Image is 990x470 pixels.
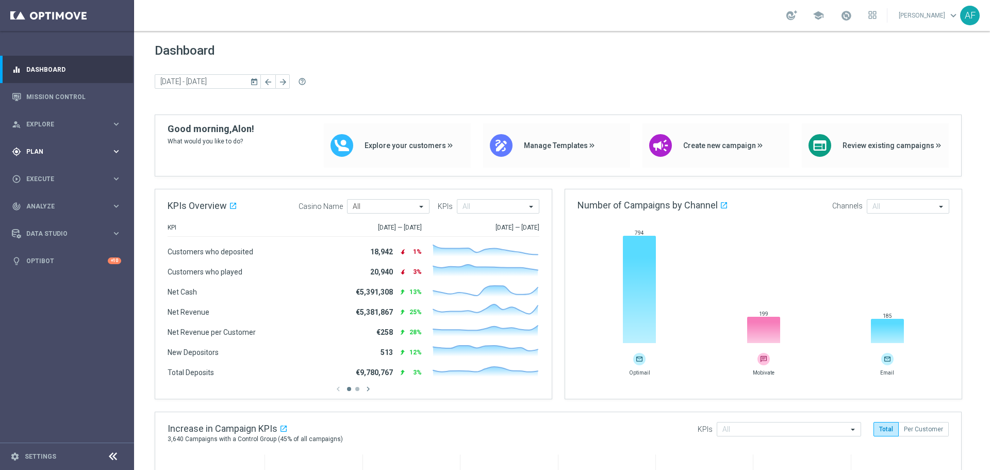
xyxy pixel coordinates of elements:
span: keyboard_arrow_down [948,10,959,21]
a: Mission Control [26,83,121,110]
span: Execute [26,176,111,182]
i: settings [10,452,20,461]
a: Settings [25,453,56,460]
a: Dashboard [26,56,121,83]
i: keyboard_arrow_right [111,147,121,156]
i: person_search [12,120,21,129]
div: AF [960,6,980,25]
div: Dashboard [12,56,121,83]
button: lightbulb Optibot +10 [11,257,122,265]
div: Execute [12,174,111,184]
i: play_circle_outline [12,174,21,184]
div: Optibot [12,247,121,274]
div: Plan [12,147,111,156]
span: Data Studio [26,231,111,237]
span: Analyze [26,203,111,209]
i: keyboard_arrow_right [111,119,121,129]
button: equalizer Dashboard [11,66,122,74]
span: Explore [26,121,111,127]
div: +10 [108,257,121,264]
button: play_circle_outline Execute keyboard_arrow_right [11,175,122,183]
i: keyboard_arrow_right [111,174,121,184]
i: equalizer [12,65,21,74]
div: Mission Control [12,83,121,110]
span: Plan [26,149,111,155]
a: Optibot [26,247,108,274]
i: keyboard_arrow_right [111,201,121,211]
button: gps_fixed Plan keyboard_arrow_right [11,148,122,156]
div: Explore [12,120,111,129]
span: school [813,10,824,21]
button: track_changes Analyze keyboard_arrow_right [11,202,122,210]
button: Mission Control [11,93,122,101]
i: keyboard_arrow_right [111,229,121,238]
i: track_changes [12,202,21,211]
div: Data Studio [12,229,111,238]
button: person_search Explore keyboard_arrow_right [11,120,122,128]
a: [PERSON_NAME]keyboard_arrow_down [898,8,960,23]
i: lightbulb [12,256,21,266]
button: Data Studio keyboard_arrow_right [11,230,122,238]
i: gps_fixed [12,147,21,156]
div: Analyze [12,202,111,211]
